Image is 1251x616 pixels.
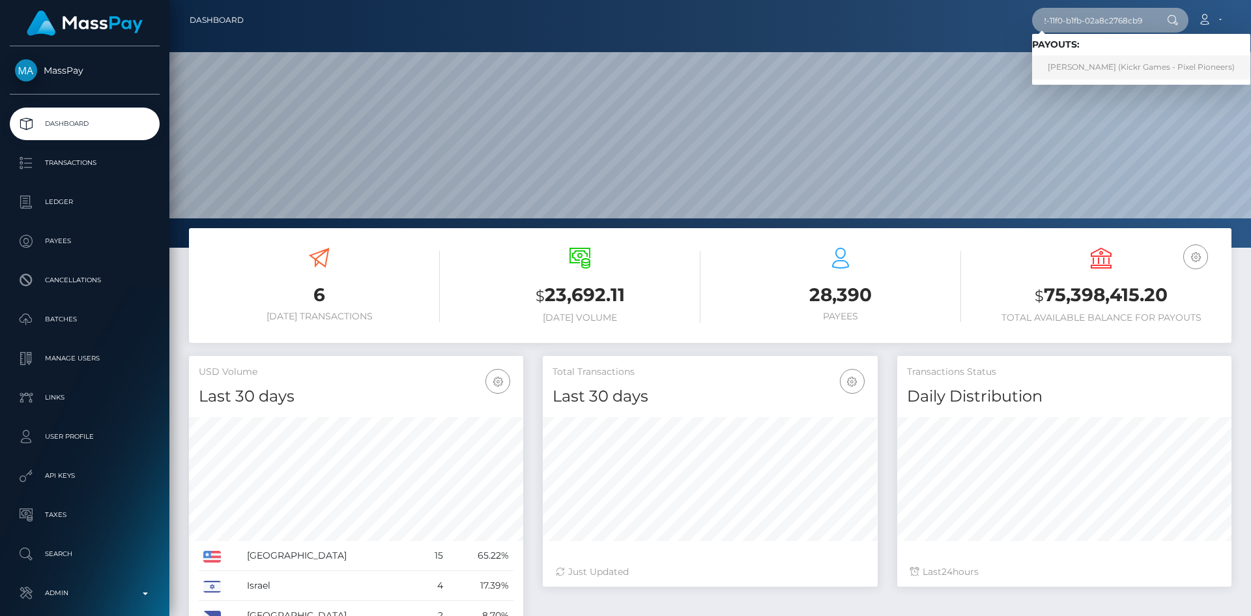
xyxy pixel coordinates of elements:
span: MassPay [10,65,160,76]
a: Payees [10,225,160,257]
p: User Profile [15,427,154,447]
a: Admin [10,577,160,609]
p: Cancellations [15,271,154,290]
a: User Profile [10,420,160,453]
h4: Last 30 days [553,385,867,408]
a: API Keys [10,460,160,492]
a: Ledger [10,186,160,218]
h4: Last 30 days [199,385,513,408]
h6: Total Available Balance for Payouts [981,312,1222,323]
td: 17.39% [448,571,513,601]
h5: Transactions Status [907,366,1222,379]
img: MassPay [15,59,37,81]
h6: Payouts: [1032,39,1250,50]
h3: 28,390 [720,282,961,308]
td: [GEOGRAPHIC_DATA] [242,541,420,571]
p: Batches [15,310,154,329]
h3: 23,692.11 [459,282,700,309]
span: 24 [942,566,953,578]
td: 4 [419,571,448,601]
img: US.png [203,551,221,563]
p: Admin [15,583,154,603]
p: Links [15,388,154,407]
img: MassPay Logo [27,10,143,36]
h5: Total Transactions [553,366,867,379]
img: IL.png [203,581,221,593]
input: Search... [1032,8,1155,33]
p: Search [15,544,154,564]
p: Ledger [15,192,154,212]
a: Batches [10,303,160,336]
a: [PERSON_NAME] (Kickr Games - Pixel Pioneers) [1032,55,1250,80]
h3: 6 [199,282,440,308]
small: $ [536,287,545,305]
p: Transactions [15,153,154,173]
a: Taxes [10,499,160,531]
td: 15 [419,541,448,571]
a: Dashboard [10,108,160,140]
a: Search [10,538,160,570]
td: 65.22% [448,541,513,571]
p: Manage Users [15,349,154,368]
p: Dashboard [15,114,154,134]
h5: USD Volume [199,366,513,379]
div: Last hours [910,565,1218,579]
p: Payees [15,231,154,251]
a: Transactions [10,147,160,179]
h4: Daily Distribution [907,385,1222,408]
a: Dashboard [190,7,244,34]
small: $ [1035,287,1044,305]
a: Manage Users [10,342,160,375]
p: API Keys [15,466,154,486]
p: Taxes [15,505,154,525]
h3: 75,398,415.20 [981,282,1222,309]
td: Israel [242,571,420,601]
h6: [DATE] Transactions [199,311,440,322]
div: Just Updated [556,565,864,579]
h6: [DATE] Volume [459,312,700,323]
a: Links [10,381,160,414]
h6: Payees [720,311,961,322]
a: Cancellations [10,264,160,297]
